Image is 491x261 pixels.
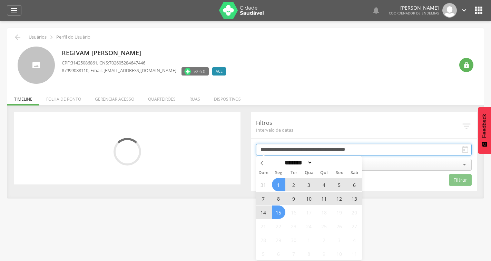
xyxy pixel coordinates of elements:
[272,192,285,205] span: Setembro 8, 2025
[478,107,491,154] button: Feedback - Mostrar pesquisa
[257,219,270,233] span: Setembro 21, 2025
[272,178,285,191] span: Setembro 1, 2025
[48,33,55,41] i: 
[71,60,97,66] span: 31425086861
[272,247,285,260] span: Outubro 6, 2025
[13,33,22,41] i: 
[256,127,462,133] span: Intervalo de datas
[333,178,346,191] span: Setembro 5, 2025
[332,171,347,175] span: Sex
[286,171,301,175] span: Ter
[302,233,316,247] span: Outubro 1, 2025
[194,68,205,75] span: v2.6.0
[347,171,362,175] span: Sáb
[216,69,223,74] span: ACE
[56,34,90,40] p: Perfil do Usuário
[348,233,361,247] span: Outubro 4, 2025
[313,159,335,166] input: Year
[333,247,346,260] span: Outubro 10, 2025
[257,192,270,205] span: Setembro 7, 2025
[257,205,270,219] span: Setembro 14, 2025
[287,219,301,233] span: Setembro 23, 2025
[463,62,470,69] i: 
[302,219,316,233] span: Setembro 24, 2025
[207,89,248,106] li: Dispositivos
[461,121,472,131] i: 
[257,247,270,260] span: Outubro 5, 2025
[317,247,331,260] span: Outubro 9, 2025
[272,219,285,233] span: Setembro 22, 2025
[39,89,88,106] li: Folha de ponto
[317,233,331,247] span: Outubro 2, 2025
[389,6,439,10] p: [PERSON_NAME]
[287,247,301,260] span: Outubro 7, 2025
[317,205,331,219] span: Setembro 18, 2025
[372,3,380,18] a: 
[372,6,380,14] i: 
[62,67,176,74] p: , Email: [EMAIL_ADDRESS][DOMAIN_NAME]
[348,178,361,191] span: Setembro 6, 2025
[333,219,346,233] span: Setembro 26, 2025
[461,145,469,154] i: 
[287,205,301,219] span: Setembro 16, 2025
[348,205,361,219] span: Setembro 20, 2025
[348,219,361,233] span: Setembro 27, 2025
[302,247,316,260] span: Outubro 8, 2025
[348,192,361,205] span: Setembro 13, 2025
[389,11,439,16] span: Coordenador de Endemias
[316,171,332,175] span: Qui
[109,60,145,66] span: 702605284647446
[141,89,183,106] li: Quarteirões
[256,171,271,175] span: Dom
[333,205,346,219] span: Setembro 19, 2025
[302,192,316,205] span: Setembro 10, 2025
[301,171,316,175] span: Qua
[317,192,331,205] span: Setembro 11, 2025
[283,159,313,166] select: Month
[257,233,270,247] span: Setembro 28, 2025
[333,192,346,205] span: Setembro 12, 2025
[317,219,331,233] span: Setembro 25, 2025
[62,67,88,73] span: 87999088110
[302,178,316,191] span: Setembro 3, 2025
[29,34,47,40] p: Usuários
[449,174,472,186] button: Filtrar
[88,89,141,106] li: Gerenciar acesso
[287,233,301,247] span: Setembro 30, 2025
[333,233,346,247] span: Outubro 3, 2025
[183,89,207,106] li: Ruas
[348,247,361,260] span: Outubro 11, 2025
[460,3,468,18] a: 
[460,7,468,14] i: 
[62,49,229,58] p: Regivam [PERSON_NAME]
[272,205,285,219] span: Setembro 15, 2025
[271,171,286,175] span: Seg
[257,178,270,191] span: Agosto 31, 2025
[7,5,21,16] a: 
[317,178,331,191] span: Setembro 4, 2025
[473,5,484,16] i: 
[10,6,18,14] i: 
[287,192,301,205] span: Setembro 9, 2025
[62,60,229,66] p: CPF: , CNS:
[272,233,285,247] span: Setembro 29, 2025
[287,178,301,191] span: Setembro 2, 2025
[302,205,316,219] span: Setembro 17, 2025
[256,119,462,127] p: Filtros
[481,114,488,138] span: Feedback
